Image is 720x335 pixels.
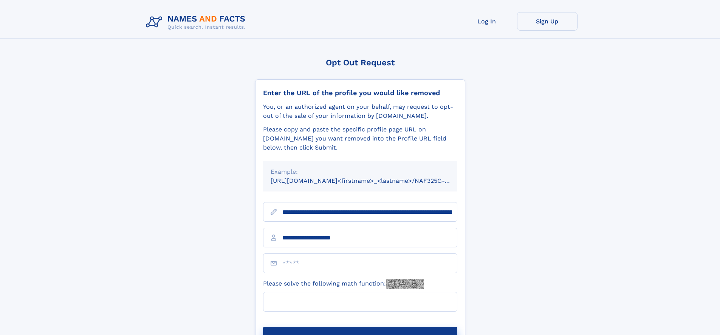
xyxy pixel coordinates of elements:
[263,125,457,152] div: Please copy and paste the specific profile page URL on [DOMAIN_NAME] you want removed into the Pr...
[263,89,457,97] div: Enter the URL of the profile you would like removed
[517,12,578,31] a: Sign Up
[271,177,472,184] small: [URL][DOMAIN_NAME]<firstname>_<lastname>/NAF325G-xxxxxxxx
[255,58,465,67] div: Opt Out Request
[143,12,252,32] img: Logo Names and Facts
[271,167,450,176] div: Example:
[457,12,517,31] a: Log In
[263,279,424,289] label: Please solve the following math function:
[263,102,457,120] div: You, or an authorized agent on your behalf, may request to opt-out of the sale of your informatio...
